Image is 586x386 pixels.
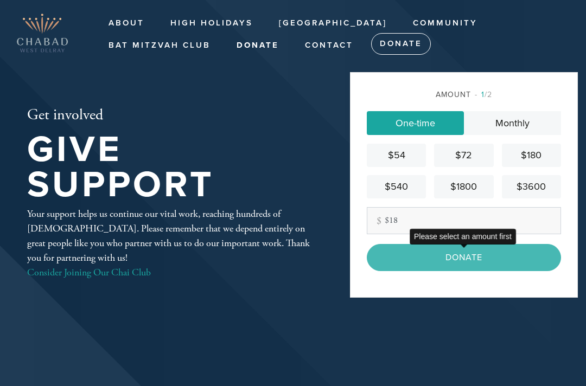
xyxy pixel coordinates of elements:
[367,207,561,234] input: Other amount
[506,179,557,194] div: $3600
[297,35,361,56] a: Contact
[27,266,151,279] a: Consider Joining Our Chai Club
[16,14,68,53] img: Copy%20of%20West_Delray_Logo.png
[27,106,315,125] h2: Get involved
[410,229,516,245] div: Please select an amount first
[371,179,422,194] div: $540
[367,111,464,135] a: One-time
[438,148,489,163] div: $72
[271,13,395,34] a: [GEOGRAPHIC_DATA]
[464,111,561,135] a: Monthly
[438,179,489,194] div: $1800
[475,90,492,99] span: /2
[100,13,152,34] a: About
[367,175,426,198] a: $540
[481,90,485,99] span: 1
[371,33,431,55] a: Donate
[27,207,315,280] div: Your support helps us continue our vital work, reaching hundreds of [DEMOGRAPHIC_DATA]. Please re...
[434,175,493,198] a: $1800
[405,13,486,34] a: Community
[162,13,261,34] a: High Holidays
[228,35,287,56] a: Donate
[502,175,561,198] a: $3600
[502,144,561,167] a: $180
[371,148,422,163] div: $54
[367,89,561,100] div: Amount
[367,144,426,167] a: $54
[434,144,493,167] a: $72
[100,35,219,56] a: Bat Mitzvah Club
[506,148,557,163] div: $180
[27,132,315,202] h1: Give Support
